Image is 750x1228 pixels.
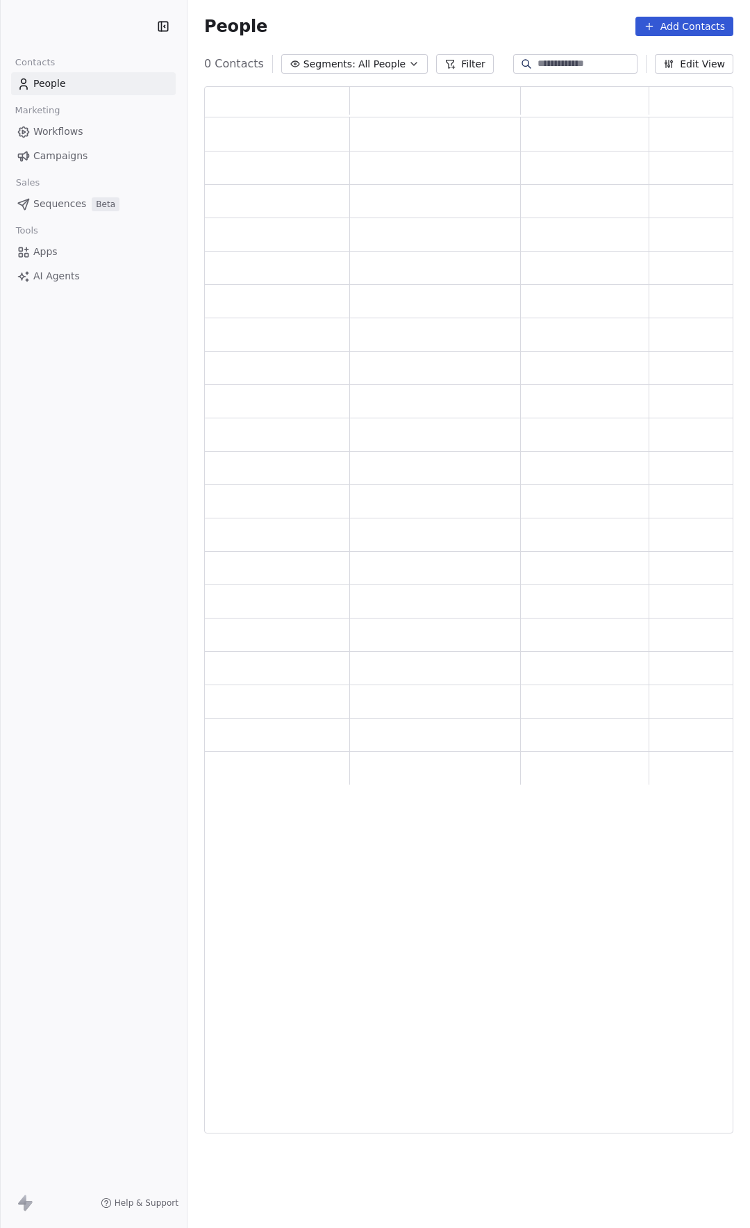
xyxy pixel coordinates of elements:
span: Campaigns [33,149,87,163]
span: Contacts [9,52,61,73]
a: SequencesBeta [11,193,176,215]
button: Edit View [655,54,733,74]
a: Campaigns [11,145,176,167]
span: Workflows [33,124,83,139]
span: 0 Contacts [204,56,264,72]
a: Workflows [11,120,176,143]
button: Add Contacts [635,17,733,36]
a: Help & Support [101,1197,178,1209]
span: Sales [10,172,46,193]
span: Apps [33,245,58,259]
span: AI Agents [33,269,80,284]
button: Filter [436,54,494,74]
span: Beta [92,197,119,211]
span: All People [358,57,406,72]
span: Tools [10,220,44,241]
span: People [204,16,267,37]
a: Apps [11,240,176,263]
a: People [11,72,176,95]
span: Segments: [303,57,356,72]
span: Marketing [9,100,66,121]
span: Help & Support [115,1197,178,1209]
a: AI Agents [11,265,176,288]
span: Sequences [33,197,86,211]
span: People [33,76,66,91]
